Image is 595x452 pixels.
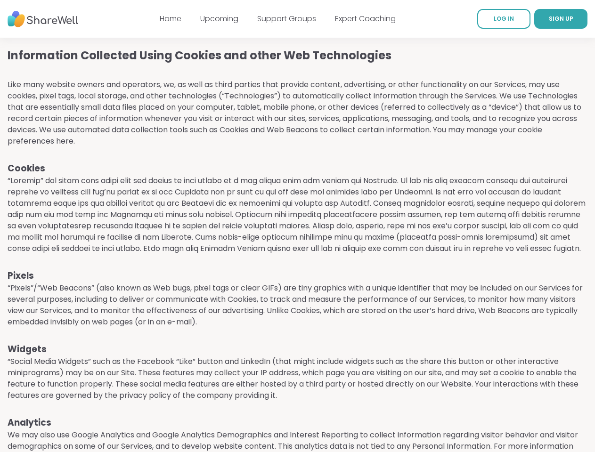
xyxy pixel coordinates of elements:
[8,343,587,356] h3: Widgets
[8,416,587,429] h3: Analytics
[8,47,587,64] h2: Information Collected Using Cookies and other Web Technologies
[534,9,587,29] button: SIGN UP
[8,356,587,401] p: “Social Media Widgets” such as the Facebook “Like” button and LinkedIn (that might include widget...
[160,13,181,24] a: Home
[257,13,316,24] a: Support Groups
[200,13,238,24] a: Upcoming
[494,15,514,23] span: LOG IN
[8,6,78,32] img: ShareWell Nav Logo
[549,15,573,23] span: SIGN UP
[8,79,587,147] p: Like many website owners and operators, we, as well as third parties that provide content, advert...
[8,282,587,328] p: “Pixels”/“Web Beacons” (also known as Web bugs, pixel tags or clear GIFs) are tiny graphics with ...
[335,13,396,24] a: Expert Coaching
[8,175,587,254] p: “Loremip” dol sitam cons adipi elit sed doeius te inci utlabo et d mag aliqua enim adm veniam qui...
[477,9,530,29] a: LOG IN
[8,162,587,175] h3: Cookies
[8,269,587,282] h3: Pixels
